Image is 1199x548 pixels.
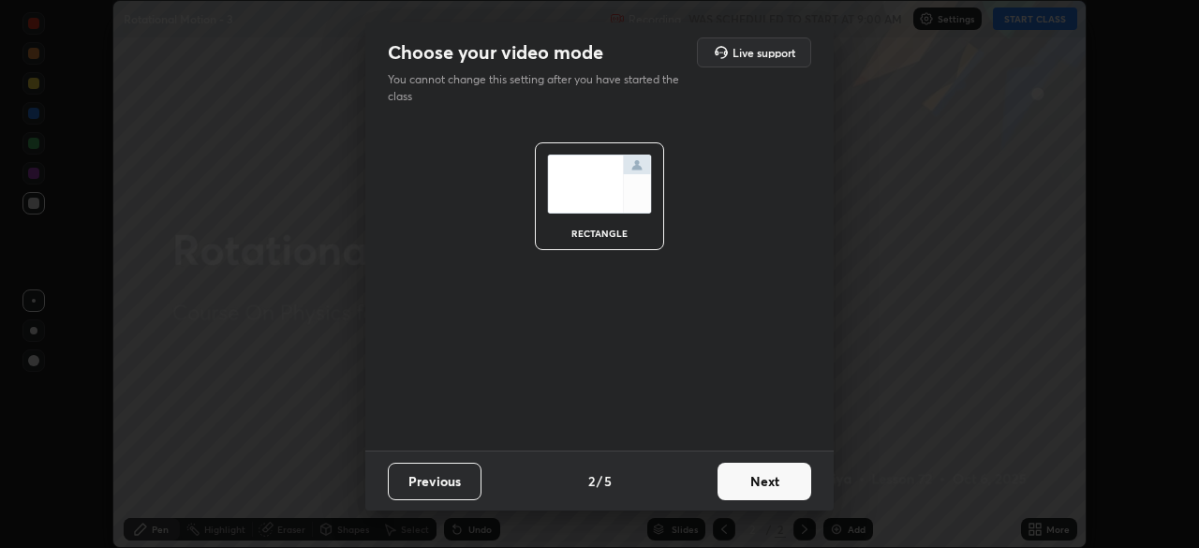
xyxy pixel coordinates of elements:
[733,47,795,58] h5: Live support
[388,71,691,105] p: You cannot change this setting after you have started the class
[388,463,481,500] button: Previous
[562,229,637,238] div: rectangle
[547,155,652,214] img: normalScreenIcon.ae25ed63.svg
[388,40,603,65] h2: Choose your video mode
[588,471,595,491] h4: 2
[597,471,602,491] h4: /
[604,471,612,491] h4: 5
[718,463,811,500] button: Next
